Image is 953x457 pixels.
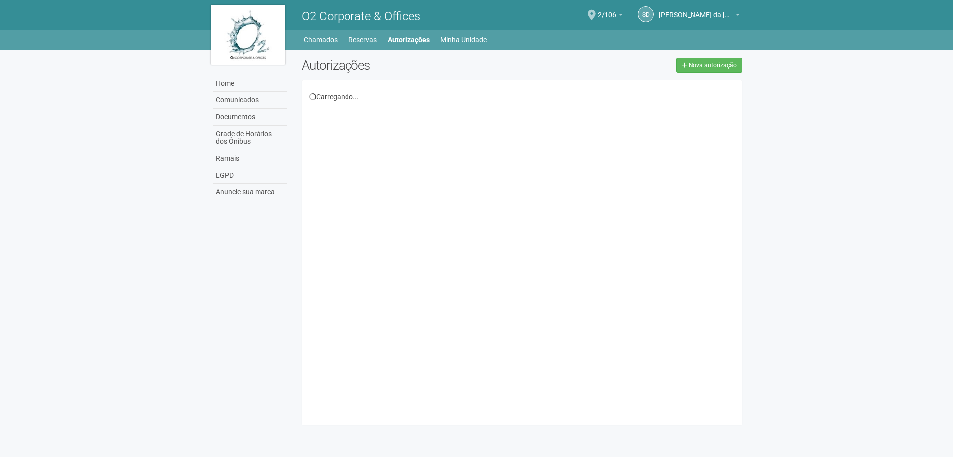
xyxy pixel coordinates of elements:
a: Ramais [213,150,287,167]
span: Susi Darlin da Silva Ferreira [659,1,733,19]
div: Carregando... [309,92,735,101]
span: 2/106 [598,1,616,19]
img: logo.jpg [211,5,285,65]
a: Nova autorização [676,58,742,73]
a: SD [638,6,654,22]
a: Home [213,75,287,92]
a: Autorizações [388,33,430,47]
a: Minha Unidade [440,33,487,47]
a: LGPD [213,167,287,184]
a: [PERSON_NAME] da [PERSON_NAME] [659,12,740,20]
a: Chamados [304,33,338,47]
a: 2/106 [598,12,623,20]
a: Grade de Horários dos Ônibus [213,126,287,150]
span: Nova autorização [689,62,737,69]
span: O2 Corporate & Offices [302,9,420,23]
a: Reservas [348,33,377,47]
h2: Autorizações [302,58,515,73]
a: Anuncie sua marca [213,184,287,200]
a: Comunicados [213,92,287,109]
a: Documentos [213,109,287,126]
